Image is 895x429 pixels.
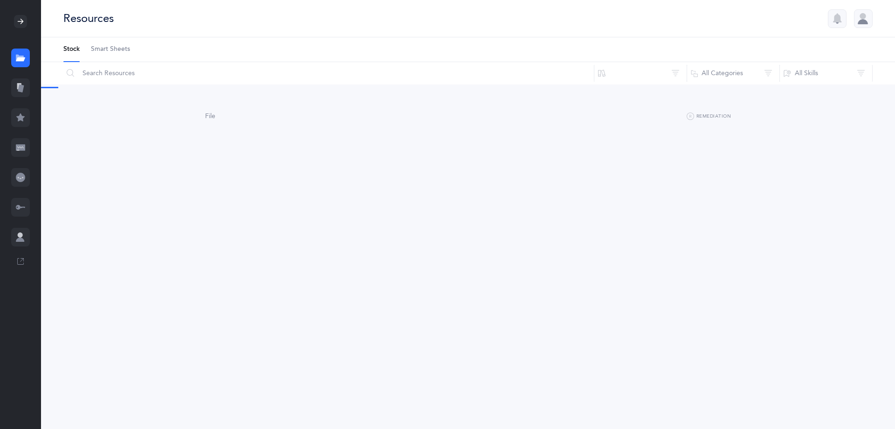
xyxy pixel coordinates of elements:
[63,11,114,26] div: Resources
[205,113,215,120] span: File
[91,45,130,54] span: Smart Sheets
[779,62,873,84] button: All Skills
[687,111,731,122] button: Remediation
[63,62,594,84] input: Search Resources
[687,62,780,84] button: All Categories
